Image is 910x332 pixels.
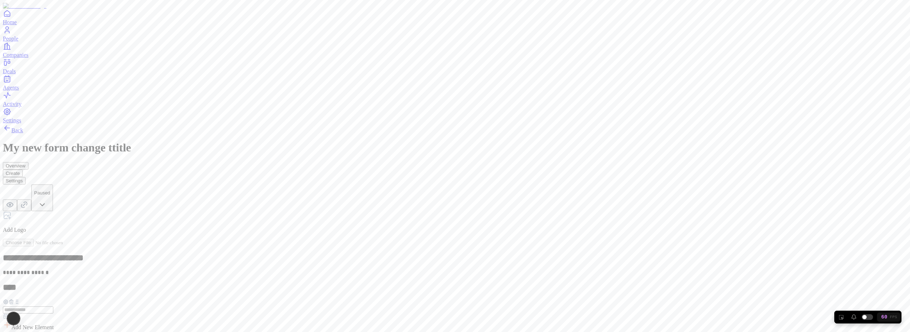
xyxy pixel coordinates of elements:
[3,127,23,133] a: Back
[3,3,47,9] img: Item Brain Logo
[3,117,21,123] span: Settings
[3,227,907,233] p: Add Logo
[3,101,21,107] span: Activity
[3,26,907,42] a: People
[3,107,907,123] a: Settings
[3,177,26,184] button: Settings
[3,68,16,74] span: Deals
[3,58,907,74] a: Deals
[3,170,23,177] button: Create
[3,162,28,170] button: Overview
[3,75,907,91] a: Agents
[3,85,19,91] span: Agents
[3,91,907,107] a: Activity
[3,141,907,154] h1: My new form change ttitle
[3,52,28,58] span: Companies
[3,36,18,42] span: People
[3,19,17,25] span: Home
[3,42,907,58] a: Companies
[3,9,907,25] a: Home
[11,324,54,330] span: Add New Element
